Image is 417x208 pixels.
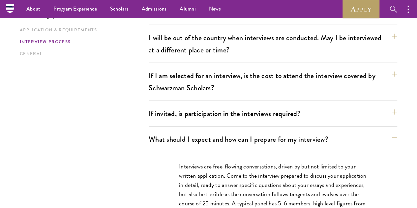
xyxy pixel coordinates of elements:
[149,132,397,147] button: What should I expect and how can I prepare for my interview?
[20,27,145,34] a: Application & Requirements
[20,13,149,18] p: Jump to category:
[149,68,397,95] button: If I am selected for an interview, is the cost to attend the interview covered by Schwarzman Scho...
[149,106,397,121] button: If invited, is participation in the interviews required?
[20,39,145,45] a: Interview Process
[149,30,397,57] button: I will be out of the country when interviews are conducted. May I be interviewed at a different p...
[20,50,145,57] a: General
